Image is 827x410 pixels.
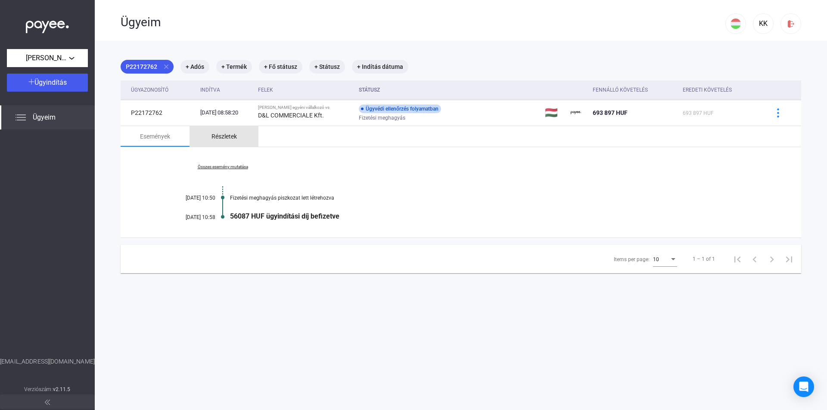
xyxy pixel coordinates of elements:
span: Ügyindítás [34,78,67,86]
span: Ügyeim [33,112,56,123]
div: Items per page: [614,254,650,265]
mat-chip: P22172762 [121,60,174,74]
mat-chip: + Státusz [309,60,345,74]
td: 🇭🇺 [541,100,567,126]
div: Események [140,131,170,142]
div: [DATE] 08:58:20 [200,108,251,117]
div: 1 – 1 of 1 [693,254,715,264]
button: Ügyindítás [7,74,88,92]
button: HU [725,13,746,34]
a: Összes esemény mutatása [164,164,282,170]
span: 693 897 HUF [683,110,714,116]
mat-chip: + Fő státusz [259,60,302,74]
span: 693 897 HUF [593,109,628,116]
mat-chip: + Adós [180,60,209,74]
button: Next page [763,250,780,268]
div: Open Intercom Messenger [793,376,814,397]
div: Ügyvédi ellenőrzés folyamatban [359,105,441,113]
button: more-blue [769,104,787,122]
img: payee-logo [571,108,581,118]
div: Felek [258,85,352,95]
button: KK [753,13,774,34]
div: Ügyazonosító [131,85,168,95]
strong: D&L COMMERCIALE Kft. [258,112,324,119]
strong: v2.11.5 [53,386,71,392]
div: Fennálló követelés [593,85,648,95]
button: [PERSON_NAME] egyéni vállalkozó [7,49,88,67]
div: Részletek [211,131,237,142]
button: logout-red [780,13,801,34]
div: Indítva [200,85,251,95]
img: list.svg [16,112,26,123]
div: [DATE] 10:58 [164,214,215,220]
img: more-blue [774,108,783,117]
img: logout-red [787,19,796,28]
mat-icon: close [162,63,170,71]
div: Eredeti követelés [683,85,758,95]
div: [PERSON_NAME] egyéni vállalkozó vs [258,105,352,110]
img: white-payee-white-dot.svg [26,16,69,34]
div: Fizetési meghagyás piszkozat lett létrehozva [230,195,758,201]
button: Previous page [746,250,763,268]
button: First page [729,250,746,268]
span: 10 [653,256,659,262]
div: [DATE] 10:50 [164,195,215,201]
img: HU [731,18,741,29]
mat-chip: + Indítás dátuma [352,60,408,74]
mat-chip: + Termék [216,60,252,74]
mat-select: Items per page: [653,254,677,264]
button: Last page [780,250,798,268]
div: Felek [258,85,273,95]
div: Indítva [200,85,220,95]
div: Ügyeim [121,15,725,30]
th: Státusz [355,80,541,100]
span: Fizetési meghagyás [359,113,405,123]
span: [PERSON_NAME] egyéni vállalkozó [26,53,69,63]
div: KK [756,18,771,29]
div: Fennálló követelés [593,85,676,95]
div: Ügyazonosító [131,85,193,95]
img: plus-white.svg [28,79,34,85]
td: P22172762 [121,100,197,126]
img: arrow-double-left-grey.svg [45,400,50,405]
div: Eredeti követelés [683,85,732,95]
div: 56087 HUF ügyindítási díj befizetve [230,212,758,220]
